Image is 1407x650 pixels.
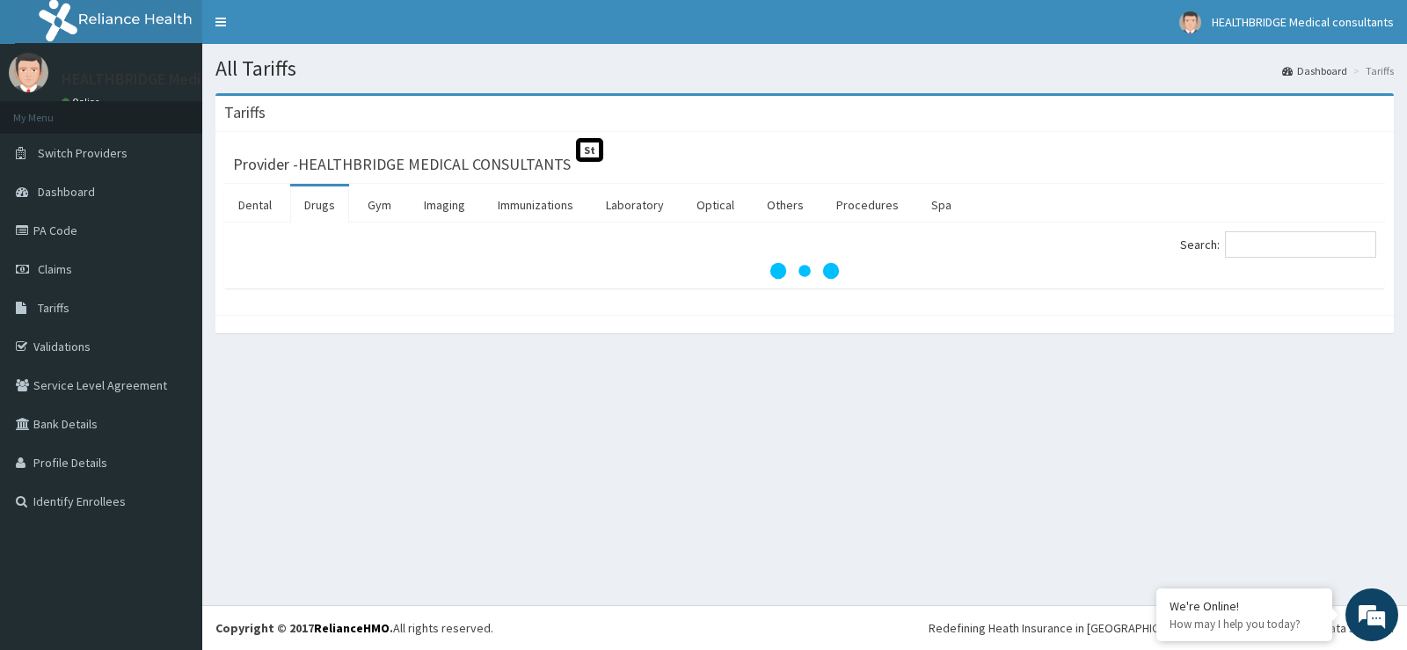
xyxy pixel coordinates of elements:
[233,157,571,172] h3: Provider - HEALTHBRIDGE MEDICAL CONSULTANTS
[822,186,913,223] a: Procedures
[484,186,587,223] a: Immunizations
[1282,63,1347,78] a: Dashboard
[1179,11,1201,33] img: User Image
[215,620,393,636] strong: Copyright © 2017 .
[682,186,748,223] a: Optical
[38,300,69,316] span: Tariffs
[929,619,1394,637] div: Redefining Heath Insurance in [GEOGRAPHIC_DATA] using Telemedicine and Data Science!
[410,186,479,223] a: Imaging
[9,53,48,92] img: User Image
[224,186,286,223] a: Dental
[576,138,603,162] span: St
[1225,231,1376,258] input: Search:
[215,57,1394,80] h1: All Tariffs
[38,145,128,161] span: Switch Providers
[314,620,390,636] a: RelianceHMO
[202,605,1407,650] footer: All rights reserved.
[917,186,966,223] a: Spa
[1170,598,1319,614] div: We're Online!
[290,186,349,223] a: Drugs
[38,261,72,277] span: Claims
[1349,63,1394,78] li: Tariffs
[1212,14,1394,30] span: HEALTHBRIDGE Medical consultants
[592,186,678,223] a: Laboratory
[224,105,266,121] h3: Tariffs
[769,236,840,306] svg: audio-loading
[1170,617,1319,632] p: How may I help you today?
[62,96,104,108] a: Online
[62,71,307,87] p: HEALTHBRIDGE Medical consultants
[1180,231,1376,258] label: Search:
[354,186,405,223] a: Gym
[38,184,95,200] span: Dashboard
[753,186,818,223] a: Others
